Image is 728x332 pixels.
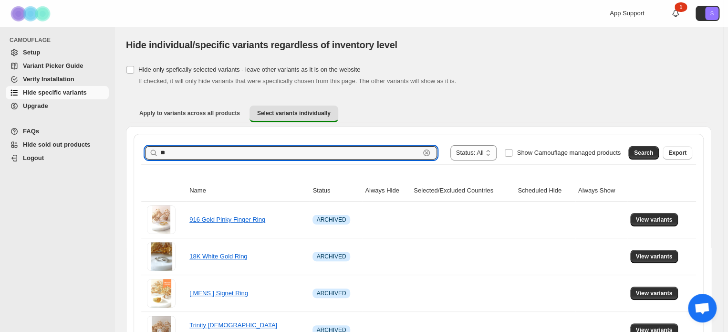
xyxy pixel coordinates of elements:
span: View variants [636,289,673,297]
button: Select variants individually [250,106,338,122]
span: Hide sold out products [23,141,91,148]
button: View variants [630,287,678,300]
img: Camouflage [8,0,55,27]
span: CAMOUFLAGE [10,36,110,44]
a: Hide specific variants [6,86,109,99]
th: Status [310,180,362,202]
span: Setup [23,49,40,56]
button: Avatar with initials S [696,6,719,21]
button: Clear [422,148,431,158]
th: Scheduled Hide [515,180,575,202]
button: Export [663,146,692,160]
a: 1 [671,9,680,18]
a: 18K White Gold Ring [189,253,247,260]
span: Logout [23,154,44,161]
span: Select variants individually [257,109,331,117]
button: View variants [630,213,678,226]
th: Name [187,180,310,202]
th: Always Show [575,180,627,202]
span: ARCHIVED [316,216,346,224]
th: Selected/Excluded Countries [411,180,515,202]
a: Variant Picker Guide [6,59,109,73]
text: S [710,11,713,16]
a: Logout [6,151,109,165]
span: Hide specific variants [23,89,87,96]
span: Variant Picker Guide [23,62,83,69]
a: Hide sold out products [6,138,109,151]
button: Apply to variants across all products [132,106,248,121]
span: Show Camouflage managed products [517,149,621,156]
span: Hide only spefically selected variants - leave other variants as it is on the website [138,66,360,73]
span: App Support [610,10,644,17]
button: Search [628,146,659,160]
span: Apply to variants across all products [139,109,240,117]
span: Verify Installation [23,75,74,83]
div: 1 [675,2,687,12]
span: FAQs [23,128,39,135]
span: ARCHIVED [316,289,346,297]
a: Open chat [688,294,717,322]
button: View variants [630,250,678,263]
a: [ MENS ] Signet Ring [189,289,248,297]
th: Always Hide [362,180,411,202]
span: View variants [636,253,673,260]
span: Export [668,149,686,157]
span: Search [634,149,653,157]
span: View variants [636,216,673,224]
a: Upgrade [6,99,109,113]
span: Hide individual/specific variants regardless of inventory level [126,40,397,50]
a: FAQs [6,125,109,138]
span: If checked, it will only hide variants that were specifically chosen from this page. The other va... [138,77,456,85]
a: Setup [6,46,109,59]
a: 916 Gold Pinky Finger Ring [189,216,265,223]
span: ARCHIVED [316,253,346,260]
span: Upgrade [23,102,48,109]
a: Verify Installation [6,73,109,86]
span: Avatar with initials S [705,7,718,20]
